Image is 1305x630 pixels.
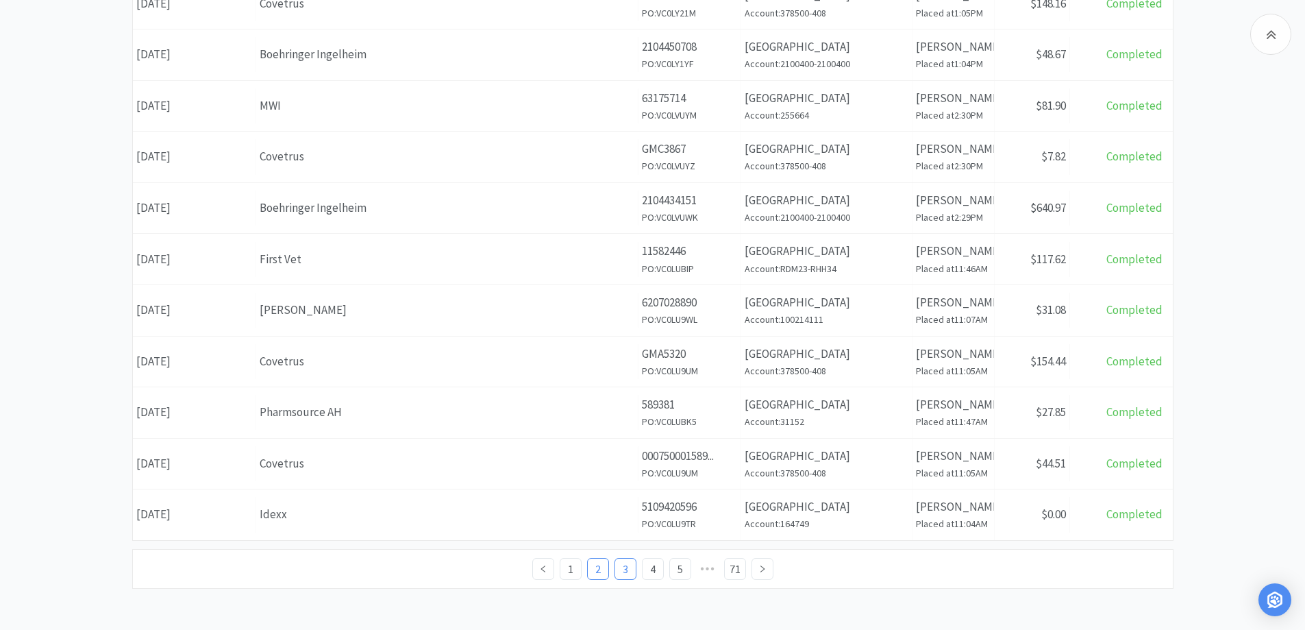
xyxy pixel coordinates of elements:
div: [DATE] [133,139,256,174]
span: $117.62 [1030,252,1066,267]
div: Pharmsource AH [260,403,634,422]
p: [GEOGRAPHIC_DATA] [745,498,908,516]
h6: Placed at 2:30PM [916,158,991,173]
li: Previous Page [532,558,554,580]
p: [PERSON_NAME] [916,38,991,56]
p: [PERSON_NAME] [916,191,991,210]
div: Covetrus [260,147,634,166]
p: [PERSON_NAME] [916,140,991,158]
a: 71 [725,559,745,579]
span: Completed [1106,252,1163,267]
a: 3 [615,559,636,579]
li: 1 [560,558,582,580]
h6: PO: VC0LU9WL [642,312,737,327]
span: Completed [1106,98,1163,113]
li: 71 [724,558,746,580]
a: 1 [560,559,581,579]
h6: PO: VC0LU9TR [642,516,737,531]
p: 000750001589... [642,447,737,465]
span: Completed [1106,404,1163,420]
h6: PO: VC0LVUWK [642,210,737,225]
h6: Placed at 1:05PM [916,5,991,21]
p: [PERSON_NAME] [916,498,991,516]
h6: Placed at 11:05AM [916,363,991,378]
p: [PERSON_NAME] [916,447,991,465]
h6: Account: 378500-408 [745,465,908,481]
h6: PO: VC0LY1YF [642,56,737,71]
p: 589381 [642,396,737,414]
span: ••• [697,558,719,580]
div: [PERSON_NAME] [260,301,634,319]
h6: Account: 378500-408 [745,5,908,21]
div: [DATE] [133,293,256,328]
p: [GEOGRAPHIC_DATA] [745,191,908,210]
div: First Vet [260,250,634,269]
div: [DATE] [133,242,256,277]
div: [DATE] [133,88,256,123]
li: 3 [614,558,636,580]
span: $640.97 [1030,200,1066,215]
h6: Placed at 2:29PM [916,210,991,225]
h6: PO: VC0LU9UM [642,363,737,378]
i: icon: right [758,565,767,573]
span: Completed [1106,200,1163,215]
li: 2 [587,558,609,580]
h6: Placed at 1:04PM [916,56,991,71]
h6: Account: 100214111 [745,312,908,327]
p: [GEOGRAPHIC_DATA] [745,396,908,414]
p: [PERSON_NAME] [916,345,991,363]
h6: Account: 2100400-2100400 [745,210,908,225]
div: [DATE] [133,344,256,379]
p: [GEOGRAPHIC_DATA] [745,140,908,158]
h6: Account: 378500-408 [745,363,908,378]
div: Boehringer Ingelheim [260,45,634,64]
h6: Placed at 11:46AM [916,261,991,276]
p: [PERSON_NAME] [916,89,991,108]
p: 5109420596 [642,498,737,516]
div: [DATE] [133,37,256,72]
p: 2104434151 [642,191,737,210]
p: 2104450708 [642,38,737,56]
div: Open Intercom Messenger [1258,583,1291,616]
h6: PO: VC0LY21M [642,5,737,21]
h6: Account: 378500-408 [745,158,908,173]
h6: PO: VC0LU9UM [642,465,737,481]
span: $7.82 [1041,149,1066,164]
h6: Account: 255664 [745,108,908,123]
p: [GEOGRAPHIC_DATA] [745,293,908,312]
span: $0.00 [1041,507,1066,522]
div: [DATE] [133,497,256,532]
i: icon: left [539,565,547,573]
li: 5 [669,558,691,580]
h6: PO: VC0LVUYZ [642,158,737,173]
div: Idexx [260,505,634,524]
span: Completed [1106,47,1163,62]
p: [PERSON_NAME] [916,293,991,312]
div: [DATE] [133,446,256,481]
span: Completed [1106,149,1163,164]
div: [DATE] [133,395,256,430]
li: Next 5 Pages [697,558,719,580]
span: Completed [1106,456,1163,471]
a: 4 [643,559,663,579]
h6: Account: 2100400-2100400 [745,56,908,71]
li: 4 [642,558,664,580]
h6: PO: VC0LUBK5 [642,414,737,429]
h6: Placed at 11:07AM [916,312,991,327]
div: Covetrus [260,352,634,371]
p: [GEOGRAPHIC_DATA] [745,242,908,261]
h6: Account: RDM23-RHH34 [745,261,908,276]
p: [GEOGRAPHIC_DATA] [745,345,908,363]
span: Completed [1106,507,1163,522]
a: 5 [670,559,691,579]
div: Boehringer Ingelheim [260,199,634,217]
h6: Placed at 2:30PM [916,108,991,123]
span: $27.85 [1036,404,1066,420]
p: [GEOGRAPHIC_DATA] [745,89,908,108]
p: [PERSON_NAME] [916,396,991,414]
p: 6207028890 [642,293,737,312]
span: $48.67 [1036,47,1066,62]
h6: Placed at 11:47AM [916,414,991,429]
span: $81.90 [1036,98,1066,113]
span: $154.44 [1030,354,1066,369]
